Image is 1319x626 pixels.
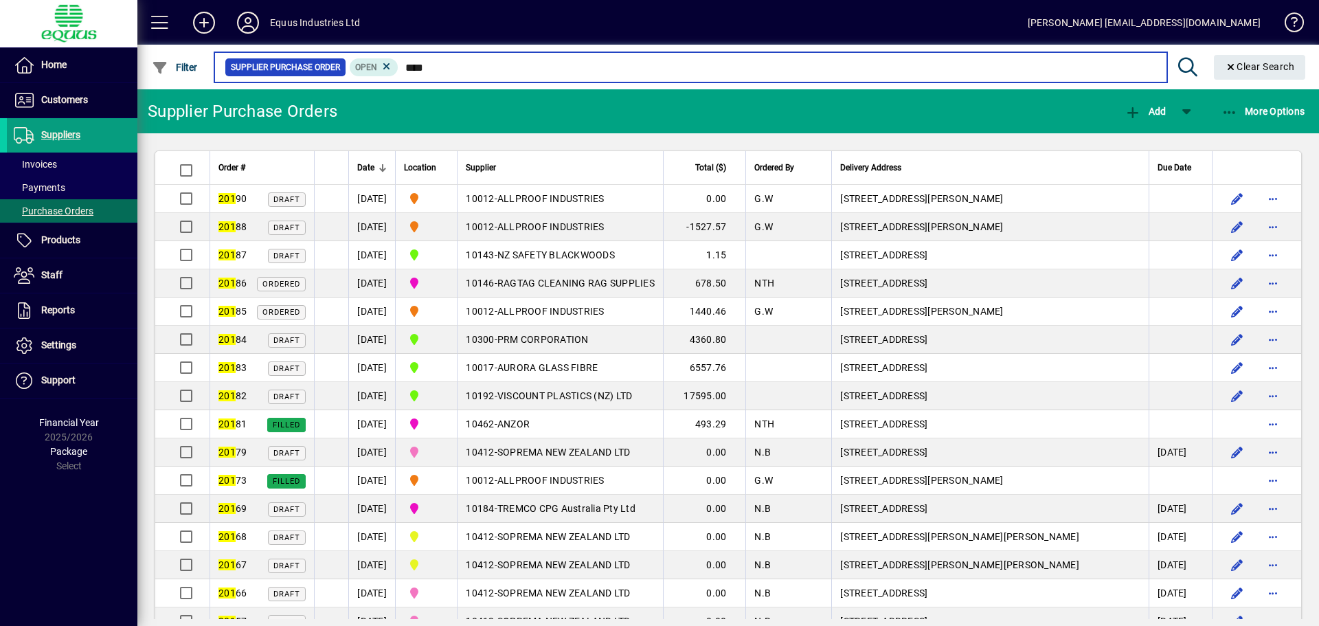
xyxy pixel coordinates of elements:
[497,306,605,317] span: ALLPROOF INDUSTRIES
[50,446,87,457] span: Package
[831,354,1149,382] td: [STREET_ADDRESS]
[404,247,449,263] span: 1B BLENHEIM
[663,354,745,382] td: 6557.76
[218,249,247,260] span: 87
[1226,300,1248,322] button: Edit
[348,551,395,579] td: [DATE]
[182,10,226,35] button: Add
[348,241,395,269] td: [DATE]
[663,298,745,326] td: 1440.46
[404,500,449,517] span: 2N NORTHERN
[1226,357,1248,379] button: Edit
[218,221,247,232] span: 88
[14,159,57,170] span: Invoices
[357,160,374,175] span: Date
[831,382,1149,410] td: [STREET_ADDRESS]
[831,185,1149,213] td: [STREET_ADDRESS][PERSON_NAME]
[1262,188,1284,210] button: More options
[404,528,449,545] span: 4A DSV LOGISTICS - CHCH
[218,193,247,204] span: 90
[218,588,236,599] em: 201
[273,195,300,204] span: Draft
[41,339,76,350] span: Settings
[1158,160,1204,175] div: Due Date
[404,359,449,376] span: 1B BLENHEIM
[218,160,245,175] span: Order #
[663,523,745,551] td: 0.00
[218,503,236,514] em: 201
[457,354,663,382] td: -
[466,193,494,204] span: 10012
[1214,55,1306,80] button: Clear
[754,160,794,175] span: Ordered By
[348,382,395,410] td: [DATE]
[1262,357,1284,379] button: More options
[457,523,663,551] td: -
[663,185,745,213] td: 0.00
[457,410,663,438] td: -
[466,447,494,458] span: 10412
[1218,99,1309,124] button: More Options
[457,467,663,495] td: -
[1226,328,1248,350] button: Edit
[831,438,1149,467] td: [STREET_ADDRESS]
[218,249,236,260] em: 201
[273,590,300,599] span: Draft
[754,160,823,175] div: Ordered By
[218,306,247,317] span: 85
[840,160,901,175] span: Delivery Address
[148,55,201,80] button: Filter
[466,160,655,175] div: Supplier
[348,213,395,241] td: [DATE]
[663,410,745,438] td: 493.29
[497,390,633,401] span: VISCOUNT PLASTICS (NZ) LTD
[7,83,137,118] a: Customers
[831,551,1149,579] td: [STREET_ADDRESS][PERSON_NAME][PERSON_NAME]
[41,129,80,140] span: Suppliers
[273,421,300,429] span: Filled
[273,561,300,570] span: Draft
[457,241,663,269] td: -
[41,59,67,70] span: Home
[404,557,449,573] span: 4A DSV LOGISTICS - CHCH
[7,328,137,363] a: Settings
[348,185,395,213] td: [DATE]
[218,362,247,373] span: 83
[262,308,300,317] span: Ordered
[218,559,236,570] em: 201
[663,467,745,495] td: 0.00
[404,388,449,404] span: 1B BLENHEIM
[7,223,137,258] a: Products
[466,334,494,345] span: 10300
[497,249,615,260] span: NZ SAFETY BLACKWOODS
[357,160,387,175] div: Date
[466,249,494,260] span: 10143
[41,234,80,245] span: Products
[231,60,340,74] span: Supplier Purchase Order
[1274,3,1302,47] a: Knowledge Base
[1262,441,1284,463] button: More options
[41,375,76,385] span: Support
[466,475,494,486] span: 10012
[1028,12,1261,34] div: [PERSON_NAME] [EMAIL_ADDRESS][DOMAIN_NAME]
[1221,106,1305,117] span: More Options
[273,477,300,486] span: Filled
[7,48,137,82] a: Home
[497,221,605,232] span: ALLPROOF INDUSTRIES
[754,193,773,204] span: G.W
[663,213,745,241] td: -1527.57
[831,495,1149,523] td: [STREET_ADDRESS]
[466,559,494,570] span: 10412
[404,160,449,175] div: Location
[1149,523,1212,551] td: [DATE]
[404,303,449,320] span: 4S SOUTHERN
[39,417,99,428] span: Financial Year
[754,418,774,429] span: NTH
[1262,469,1284,491] button: More options
[1226,526,1248,548] button: Edit
[218,475,236,486] em: 201
[404,160,436,175] span: Location
[348,523,395,551] td: [DATE]
[831,241,1149,269] td: [STREET_ADDRESS]
[457,438,663,467] td: -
